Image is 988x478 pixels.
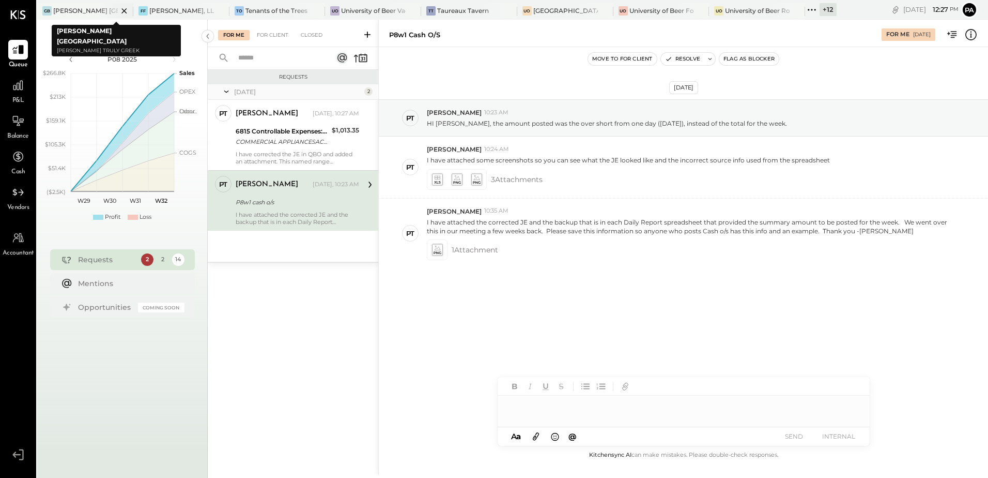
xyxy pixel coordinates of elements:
div: P08 2025 [79,55,166,64]
button: Ordered List [594,380,608,393]
text: Occu... [179,108,197,115]
div: Uo [330,6,339,16]
p: I have attached some screenshots so you can see what the JE looked like and the incorrect source ... [427,156,830,165]
span: Balance [7,132,29,141]
div: 2 [141,253,153,266]
span: [PERSON_NAME] [427,108,482,117]
span: P&L [12,96,24,106]
span: 10:24 AM [484,145,509,154]
div: [DATE] [903,5,959,14]
span: Queue [9,61,28,70]
div: [DATE] [913,31,931,38]
div: PT [406,162,414,172]
span: 3 Attachment s [491,169,543,190]
text: Sales [179,69,195,77]
div: For Client [252,30,294,40]
div: FF [138,6,148,16]
button: Underline [539,380,552,393]
button: Strikethrough [554,380,568,393]
div: Uo [619,6,628,16]
div: Uo [714,6,723,16]
div: [DATE], 10:23 AM [313,181,359,189]
a: Vendors [1,183,36,213]
a: Accountant [1,228,36,258]
div: PT [219,109,227,118]
div: [DATE] [669,81,698,94]
span: 10:35 AM [484,207,508,215]
div: [PERSON_NAME], LLC [149,6,214,15]
div: [PERSON_NAME] [236,109,298,119]
div: [DATE], 10:27 AM [313,110,359,118]
div: Uo [522,6,532,16]
button: Flag as Blocker [719,53,779,65]
button: @ [565,430,580,443]
button: Resolve [661,53,704,65]
div: P8w1 cash o/s [389,30,440,40]
div: Coming Soon [138,303,184,312]
p: I have attached the corrected JE and the backup that is in each Daily Report spreadsheet that pro... [427,218,952,235]
div: Profit [105,213,120,221]
button: SEND [774,429,815,443]
div: $1,013.35 [332,125,359,136]
div: Closed [296,30,328,40]
div: [PERSON_NAME] [GEOGRAPHIC_DATA] [53,6,118,15]
div: To [235,6,244,16]
button: Move to for client [588,53,657,65]
span: [PERSON_NAME] [427,207,482,216]
button: Italic [523,380,537,393]
div: Opportunities [78,302,133,312]
div: PT [406,113,414,123]
span: 10:23 AM [484,109,508,117]
text: W32 [155,197,167,204]
div: Mentions [78,278,179,289]
a: P&L [1,76,36,106]
div: + 12 [820,3,837,16]
div: I have corrected the JE in QBO and added an attachment. This named range "PrintCashOverShort" in ... [236,151,359,165]
div: Requests [213,73,373,81]
div: PT [406,229,414,238]
div: GB [42,6,52,16]
text: $266.8K [43,69,66,77]
button: Pa [961,2,978,18]
text: $51.4K [48,165,66,172]
div: Loss [140,213,151,221]
span: a [516,431,521,441]
text: $105.3K [45,141,66,148]
text: ($2.5K) [47,188,66,196]
button: Bold [508,380,521,393]
div: University of Beer Roseville [725,6,790,15]
div: copy link [890,4,901,15]
a: Queue [1,40,36,70]
div: For Me [218,30,250,40]
button: Aa [508,431,524,442]
div: University of Beer Folsom [629,6,694,15]
button: Unordered List [579,380,592,393]
span: Accountant [3,249,34,258]
div: P8w1 cash o/s [236,197,356,207]
text: W31 [130,197,141,204]
div: [GEOGRAPHIC_DATA][US_STATE] [533,6,598,15]
div: Taureaux Tavern [437,6,489,15]
text: Labor [179,108,195,115]
span: Cash [11,168,25,177]
div: 2 [157,253,169,266]
text: $213K [50,93,66,100]
text: W30 [103,197,116,204]
span: 1 Attachment [452,240,498,260]
p: HI [PERSON_NAME], the amount posted was the over short from one day ([DATE]), instead of the tota... [427,119,787,128]
text: COGS [179,149,196,156]
b: [PERSON_NAME] [GEOGRAPHIC_DATA] [57,27,127,45]
span: [PERSON_NAME] [427,145,482,154]
div: TT [426,6,436,16]
div: 6815 Controllable Expenses:1. Operating Expenses:Repair & Maintenance, Facility [236,126,329,137]
div: 2 [364,87,373,96]
div: Tenants of the Trees [245,6,307,15]
div: [PERSON_NAME] [236,180,298,190]
div: 14 [172,253,184,266]
button: INTERNAL [818,429,859,443]
a: Balance [1,111,36,141]
span: @ [568,431,577,441]
div: I have attached the corrected JE and the backup that is in each Daily Report spreadsheet that pro... [236,211,359,226]
text: $159.1K [46,117,66,124]
div: Requests [78,255,136,265]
